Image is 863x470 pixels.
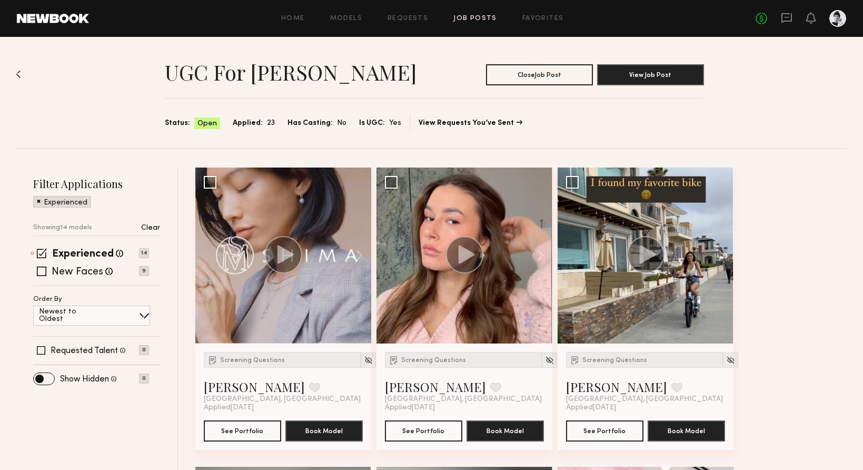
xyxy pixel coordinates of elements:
span: Has Casting: [287,117,333,129]
a: Book Model [467,426,544,435]
label: Requested Talent [51,347,118,355]
img: Submission Icon [389,355,399,365]
p: 9 [139,266,149,276]
p: 0 [139,345,149,355]
button: See Portfolio [204,420,281,442]
label: Show Hidden [60,375,109,384]
span: Applied: [233,117,263,129]
div: Applied [DATE] [204,404,363,412]
img: Unhide Model [726,356,735,365]
button: CloseJob Post [486,64,593,85]
a: Favorites [522,15,564,22]
span: [GEOGRAPHIC_DATA], [GEOGRAPHIC_DATA] [566,395,723,404]
span: Screening Questions [582,357,647,364]
p: Clear [141,224,160,232]
button: Book Model [285,420,363,442]
span: 23 [267,117,275,129]
a: [PERSON_NAME] [204,378,305,395]
p: Showing 14 models [33,224,92,231]
h1: UGC for [PERSON_NAME] [165,59,417,85]
p: Newest to Oldest [39,308,102,323]
span: Is UGC: [359,117,385,129]
span: Open [197,119,217,129]
p: 0 [139,374,149,384]
button: View Job Post [597,64,704,85]
a: Home [281,15,305,22]
a: Book Model [285,426,363,435]
span: [GEOGRAPHIC_DATA], [GEOGRAPHIC_DATA] [385,395,542,404]
span: Yes [389,117,401,129]
a: Models [330,15,362,22]
div: Applied [DATE] [385,404,544,412]
span: [GEOGRAPHIC_DATA], [GEOGRAPHIC_DATA] [204,395,361,404]
h2: Filter Applications [33,177,160,191]
p: Experienced [44,199,87,207]
a: [PERSON_NAME] [385,378,486,395]
span: Screening Questions [401,357,466,364]
button: Book Model [648,420,725,442]
a: View Requests You’ve Sent [419,120,522,127]
button: See Portfolio [566,420,643,442]
button: See Portfolio [385,420,462,442]
div: Applied [DATE] [566,404,725,412]
button: Book Model [467,420,544,442]
img: Submission Icon [207,355,218,365]
a: Job Posts [453,15,497,22]
a: Requests [388,15,428,22]
img: Unhide Model [545,356,554,365]
img: Unhide Model [364,356,373,365]
span: Status: [165,117,190,129]
span: Screening Questions [220,357,285,364]
span: No [337,117,346,129]
a: Book Model [648,426,725,435]
label: New Faces [52,267,103,278]
a: [PERSON_NAME] [566,378,667,395]
p: Order By [33,296,62,303]
p: 14 [139,248,149,258]
img: Back to previous page [16,70,21,79]
img: Submission Icon [570,355,580,365]
label: Experienced [52,249,114,260]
